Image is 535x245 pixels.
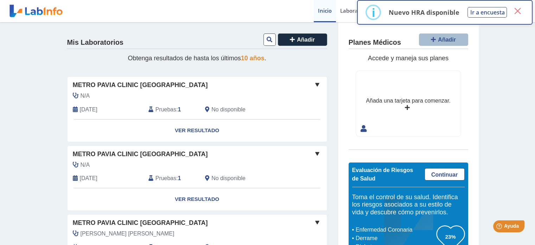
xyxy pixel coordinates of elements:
[352,194,465,216] h5: Toma el control de su salud. Identifica los riesgos asociados a su estilo de vida y descubre cómo...
[241,55,265,62] span: 10 años
[437,232,465,241] h3: 23%
[472,218,527,237] iframe: Help widget launcher
[143,105,200,114] div: :
[354,234,437,243] li: Derrame
[431,172,458,178] span: Continuar
[81,161,90,169] span: N/A
[352,167,413,182] span: Evaluación de Riesgos de Salud
[68,188,327,210] a: Ver Resultado
[155,174,176,183] span: Pruebas
[81,92,90,100] span: N/A
[354,226,437,234] li: Enfermedad Coronaria
[366,97,450,105] div: Añada una tarjeta para comenzar.
[68,120,327,142] a: Ver Resultado
[419,33,468,46] button: Añadir
[438,37,456,43] span: Añadir
[80,174,97,183] span: 2025-08-15
[349,38,401,47] h4: Planes Médicos
[73,218,208,228] span: Metro Pavia Clinic [GEOGRAPHIC_DATA]
[80,105,97,114] span: 2025-08-20
[143,174,200,183] div: :
[211,105,246,114] span: No disponible
[128,55,266,62] span: Obtenga resultados de hasta los últimos .
[73,149,208,159] span: Metro Pavia Clinic [GEOGRAPHIC_DATA]
[178,106,181,112] b: 1
[467,7,507,18] button: Ir a encuesta
[368,55,448,62] span: Accede y maneja sus planes
[211,174,246,183] span: No disponible
[388,8,459,17] p: Nuevo HRA disponible
[371,6,375,19] div: i
[155,105,176,114] span: Pruebas
[178,175,181,181] b: 1
[67,38,123,47] h4: Mis Laboratorios
[73,80,208,90] span: Metro Pavia Clinic [GEOGRAPHIC_DATA]
[278,33,327,46] button: Añadir
[511,5,524,17] button: Close this dialog
[297,37,315,43] span: Añadir
[425,168,465,180] a: Continuar
[81,229,174,238] span: Tollinchi Velazquez, Yadiel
